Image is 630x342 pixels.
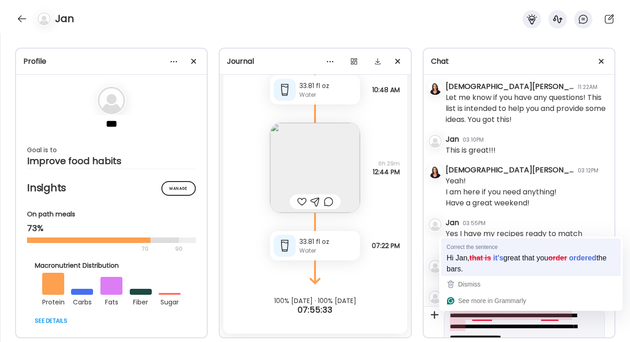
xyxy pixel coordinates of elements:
[446,145,496,156] div: This is great!!!
[429,82,442,95] img: avatars%2FmcUjd6cqKYdgkG45clkwT2qudZq2
[27,210,196,219] div: On path meals
[463,136,484,144] div: 03:10PM
[130,295,152,308] div: fiber
[71,295,93,308] div: carbs
[35,261,188,270] div: Macronutrient Distribution
[578,83,597,91] div: 11:22AM
[429,218,442,231] img: bg-avatar-default.svg
[159,295,181,308] div: sugar
[446,217,459,228] div: Jan
[220,304,410,315] div: 07:55:33
[372,86,400,94] span: 10:48 AM
[27,144,196,155] div: Goal is to
[299,237,356,247] div: 33.81 fl oz
[429,165,442,178] img: avatars%2FmcUjd6cqKYdgkG45clkwT2qudZq2
[446,92,607,125] div: Let me know if you have any questions! This list is intended to help you and provide some ideas. ...
[429,260,442,273] img: bg-avatar-default.svg
[578,166,598,175] div: 03:12PM
[100,295,122,308] div: fats
[299,81,356,91] div: 33.81 fl oz
[227,56,403,67] div: Journal
[299,247,356,255] div: Water
[42,295,64,308] div: protein
[220,297,410,304] div: 100% [DATE] · 100% [DATE]
[446,165,574,176] div: [DEMOGRAPHIC_DATA][PERSON_NAME]
[27,181,196,195] h2: Insights
[429,291,442,303] img: bg-avatar-default.svg
[446,134,459,145] div: Jan
[463,219,486,227] div: 03:55PM
[446,176,557,209] div: Yeah! I am here if you need anything! Have a great weekend!
[27,223,196,234] div: 73%
[446,81,574,92] div: [DEMOGRAPHIC_DATA][PERSON_NAME]
[23,56,199,67] div: Profile
[270,123,360,213] img: images%2FgxsDnAh2j9WNQYhcT5jOtutxUNC2%2FvZPhQAlv0gJwIO12mlG5%2FYfwhOo4F2OJkeY4sNiP9_240
[27,243,172,254] div: 70
[38,12,50,25] img: bg-avatar-default.svg
[446,228,607,250] div: Yes I have my recipes ready to match market list!!!
[174,243,183,254] div: 90
[429,135,442,148] img: bg-avatar-default.svg
[372,242,400,250] span: 07:22 PM
[98,87,125,114] img: bg-avatar-default.svg
[373,160,400,168] span: 6h 29m
[161,181,196,196] div: Manage
[373,168,400,176] span: 12:44 PM
[55,11,74,26] h4: Jan
[27,155,196,166] div: Improve food habits
[431,56,607,67] div: Chat
[299,91,356,99] div: Water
